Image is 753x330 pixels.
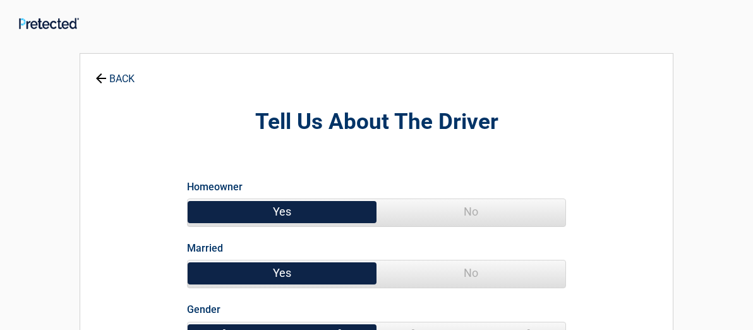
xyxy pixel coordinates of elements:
[19,18,79,28] img: Main Logo
[187,301,220,318] label: Gender
[150,107,603,137] h2: Tell Us About The Driver
[187,240,223,257] label: Married
[188,260,376,286] span: Yes
[376,260,565,286] span: No
[376,199,565,224] span: No
[187,178,243,195] label: Homeowner
[93,62,137,84] a: BACK
[188,199,376,224] span: Yes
